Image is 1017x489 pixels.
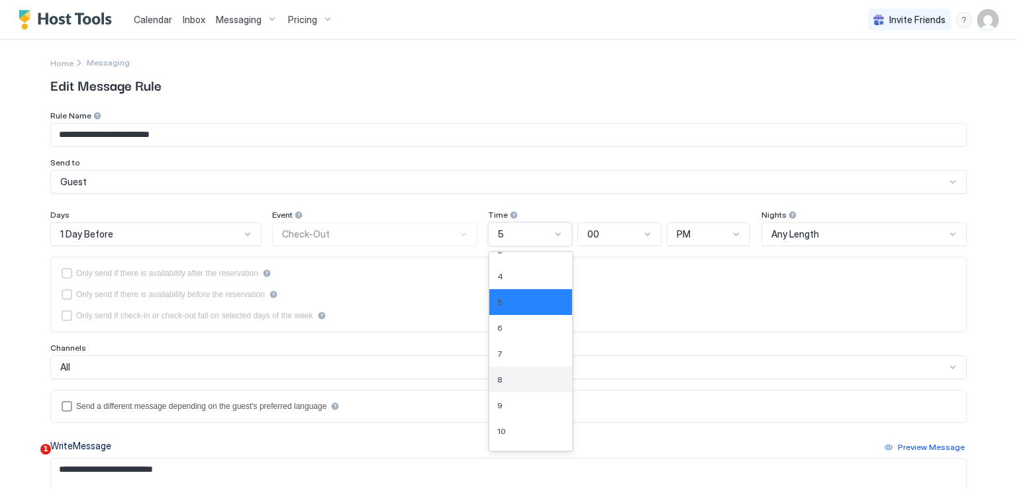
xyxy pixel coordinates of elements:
a: Home [50,56,73,69]
span: 10 [497,426,506,436]
div: Breadcrumb [87,58,130,67]
div: Preview Message [898,441,965,453]
div: Send a different message depending on the guest's preferred language [76,402,326,411]
iframe: Intercom live chat [13,444,45,476]
span: Inbox [183,14,205,25]
span: Days [50,210,70,220]
span: 5 [497,297,503,307]
span: Rule Name [50,111,91,120]
span: Messaging [216,14,262,26]
button: Preview Message [883,439,967,455]
span: 1 [40,444,51,455]
div: menu [956,12,972,28]
span: 6 [497,323,503,333]
span: Calendar [134,14,172,25]
span: Event [272,210,293,220]
div: User profile [977,9,998,30]
span: Any Length [771,228,819,240]
span: Time [488,210,508,220]
div: beforeReservation [62,289,955,300]
span: 5 [498,228,504,240]
span: Home [50,58,73,68]
span: 9 [497,400,503,410]
div: languagesEnabled [62,401,955,412]
div: Write Message [50,439,111,453]
span: Channels [50,343,86,353]
div: Breadcrumb [50,56,73,69]
div: Only send if there is availability after the reservation [76,269,258,278]
div: afterReservation [62,268,955,279]
span: All [60,361,70,373]
span: 7 [497,349,503,359]
div: Only send if check-in or check-out fall on selected days of the week [76,311,313,320]
input: Input Field [51,124,966,146]
span: PM [677,228,691,240]
span: 1 Day Before [60,228,113,240]
a: Calendar [134,13,172,26]
span: Send to [50,157,80,167]
span: 00 [587,228,599,240]
span: 8 [497,375,503,384]
span: Nights [761,210,787,220]
div: isLimited [62,310,955,321]
a: Host Tools Logo [19,10,118,30]
span: Pricing [288,14,317,26]
div: Only send if there is availability before the reservation [76,290,265,299]
span: Guest [60,176,87,188]
a: Inbox [183,13,205,26]
span: Invite Friends [889,14,945,26]
span: Messaging [87,58,130,67]
span: 4 [497,271,503,281]
span: Edit Message Rule [50,75,967,95]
